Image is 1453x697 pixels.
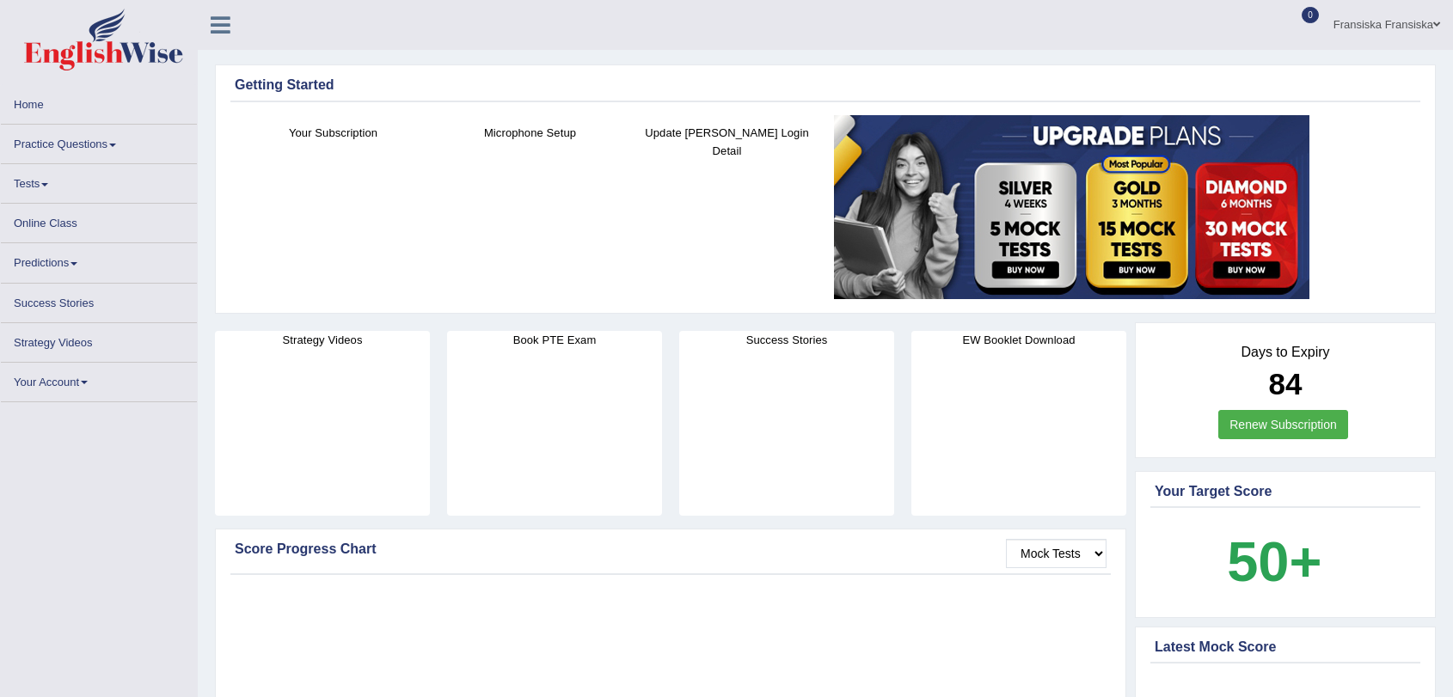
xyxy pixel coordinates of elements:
[1,125,197,158] a: Practice Questions
[1155,481,1416,502] div: Your Target Score
[637,124,817,160] h4: Update [PERSON_NAME] Login Detail
[1302,7,1319,23] span: 0
[911,331,1126,349] h4: EW Booklet Download
[679,331,894,349] h4: Success Stories
[1,243,197,277] a: Predictions
[1269,367,1303,400] b: 84
[447,331,662,349] h4: Book PTE Exam
[1,323,197,357] a: Strategy Videos
[1227,530,1321,593] b: 50+
[243,124,423,142] h4: Your Subscription
[1,164,197,198] a: Tests
[440,124,620,142] h4: Microphone Setup
[1,204,197,237] a: Online Class
[1155,345,1416,360] h4: Days to Expiry
[1218,410,1348,439] a: Renew Subscription
[235,75,1416,95] div: Getting Started
[1155,637,1416,657] div: Latest Mock Score
[1,284,197,317] a: Success Stories
[215,331,430,349] h4: Strategy Videos
[834,115,1309,299] img: small5.jpg
[235,539,1107,559] div: Score Progress Chart
[1,85,197,119] a: Home
[1,363,197,396] a: Your Account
